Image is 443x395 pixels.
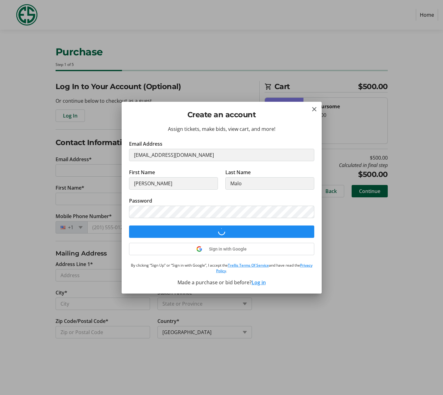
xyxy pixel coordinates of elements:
[129,169,155,176] label: First Name
[129,177,218,190] input: First Name
[129,109,314,120] h2: Create an account
[252,279,266,286] button: Log in
[228,263,269,268] a: Trellis Terms Of Service
[311,105,318,113] button: Close
[216,263,312,273] a: Privacy Policy
[129,197,152,204] label: Password
[129,279,314,286] div: Made a purchase or bid before?
[129,263,314,274] p: By clicking “Sign Up” or “Sign in with Google”, I accept the and have read the .
[225,169,251,176] label: Last Name
[129,140,162,148] label: Email Address
[129,149,314,161] input: Email Address
[129,125,314,133] div: Assign tickets, make bids, view cart, and more!
[225,177,314,190] input: Last Name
